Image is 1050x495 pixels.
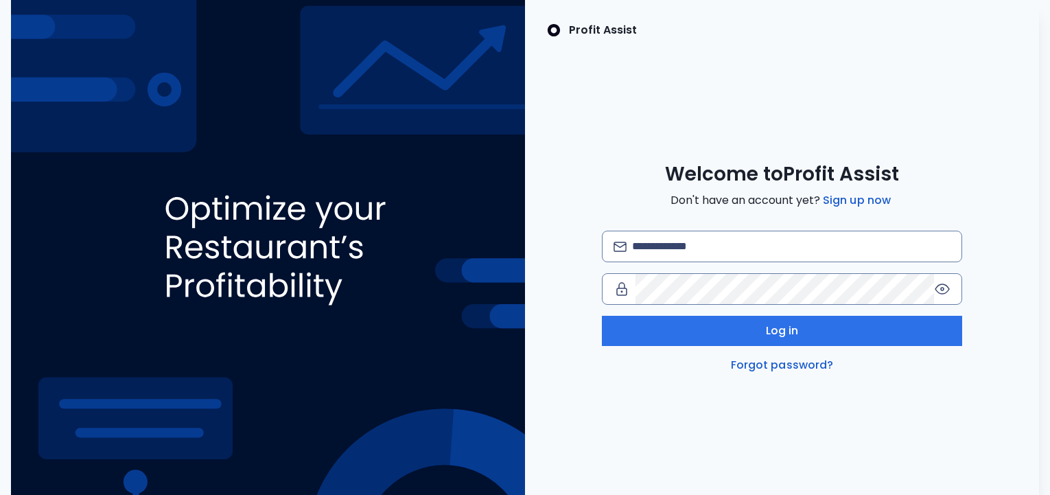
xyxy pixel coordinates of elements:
a: Forgot password? [728,357,837,373]
span: Welcome to Profit Assist [665,162,899,187]
img: SpotOn Logo [547,22,561,38]
button: Log in [602,316,961,346]
a: Sign up now [820,192,894,209]
span: Don't have an account yet? [670,192,894,209]
p: Profit Assist [569,22,637,38]
img: email [614,242,627,252]
span: Log in [766,323,799,339]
